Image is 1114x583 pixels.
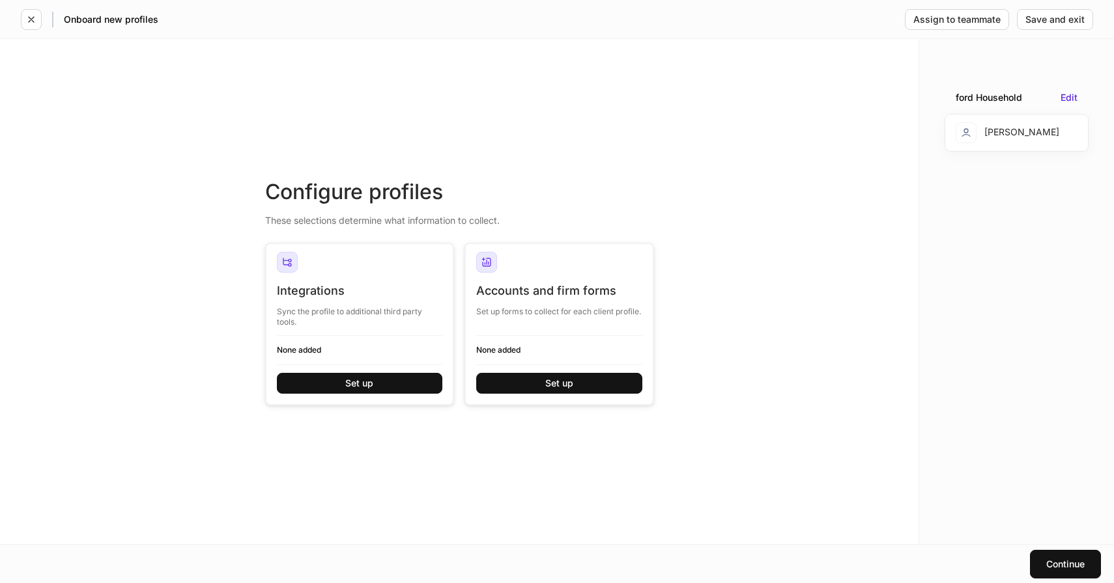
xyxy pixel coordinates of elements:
[345,379,373,388] div: Set up
[265,206,654,227] div: These selections determine what information to collect.
[1046,560,1085,569] div: Continue
[265,178,654,206] div: Configure profiles
[1030,550,1101,578] button: Continue
[277,283,443,299] div: Integrations
[277,299,443,327] div: Sync the profile to additional third party tools.
[1061,93,1078,102] button: Edit
[905,9,1009,30] button: Assign to teammate
[545,379,573,388] div: Set up
[277,344,443,356] h6: None added
[476,299,642,317] div: Set up forms to collect for each client profile.
[1017,9,1093,30] button: Save and exit
[956,91,1022,104] div: ford Household
[64,13,158,26] h5: Onboard new profiles
[277,373,443,394] button: Set up
[1025,15,1085,24] div: Save and exit
[913,15,1001,24] div: Assign to teammate
[956,122,1059,143] div: [PERSON_NAME]
[476,283,642,299] div: Accounts and firm forms
[476,344,642,356] h6: None added
[476,373,642,394] button: Set up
